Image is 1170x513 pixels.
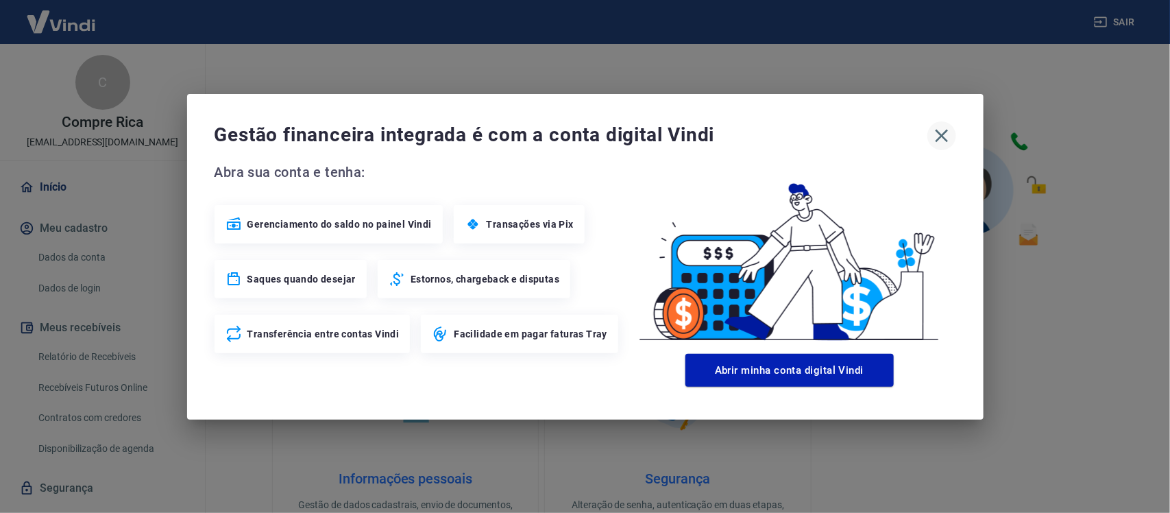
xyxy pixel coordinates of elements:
[215,121,927,149] span: Gestão financeira integrada é com a conta digital Vindi
[623,161,956,348] img: Good Billing
[247,217,432,231] span: Gerenciamento do saldo no painel Vindi
[685,354,894,387] button: Abrir minha conta digital Vindi
[247,327,400,341] span: Transferência entre contas Vindi
[215,161,623,183] span: Abra sua conta e tenha:
[487,217,574,231] span: Transações via Pix
[411,272,559,286] span: Estornos, chargeback e disputas
[454,327,607,341] span: Facilidade em pagar faturas Tray
[247,272,356,286] span: Saques quando desejar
